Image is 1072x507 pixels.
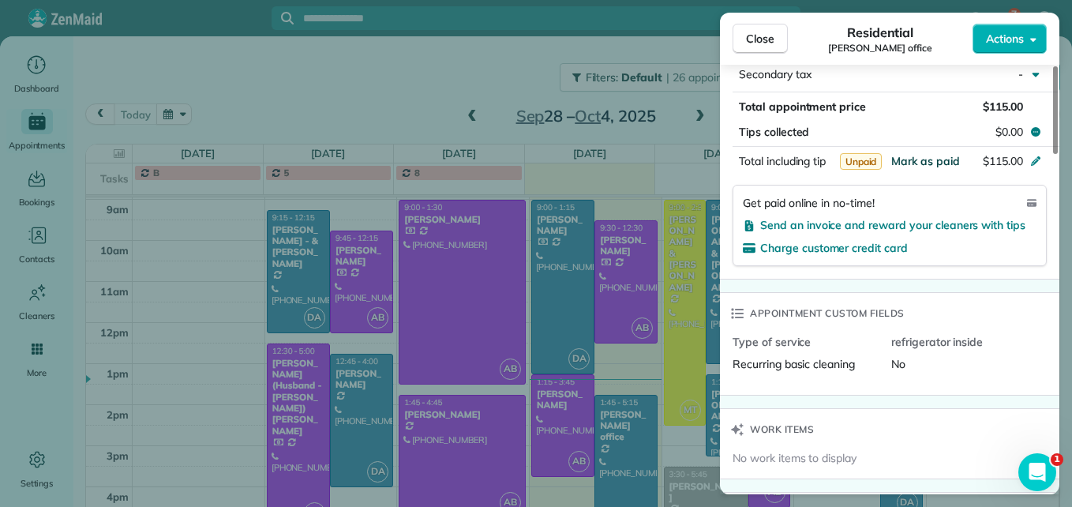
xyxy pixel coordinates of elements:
span: Unpaid [840,153,883,170]
span: - [1018,67,1023,81]
span: Type of service [733,334,879,350]
span: Send an invoice and reward your cleaners with tips [760,218,1025,232]
span: $115.00 [983,100,1023,114]
span: Secondary tax [739,67,811,81]
span: [PERSON_NAME] office [828,42,931,54]
span: refrigerator inside [891,334,1037,350]
button: Close [733,24,788,54]
span: 1 [1051,453,1063,466]
span: Work items [750,422,814,438]
button: Tips collected$0.00 [733,121,1047,143]
span: Get paid online in no-time! [743,195,875,211]
iframe: Intercom live chat [1018,453,1056,491]
span: Mark as paid [891,154,960,168]
span: Close [746,31,774,47]
span: Recurring basic cleaning [733,357,855,371]
span: $115.00 [983,154,1023,168]
span: Total including tip [739,154,826,168]
span: Appointment custom fields [750,306,905,321]
span: Actions [986,31,1024,47]
button: Mark as paid [891,153,960,169]
span: Tips collected [739,124,809,140]
span: $0.00 [995,124,1023,140]
span: Residential [847,23,914,42]
span: Total appointment price [739,100,866,114]
span: No work items to display [733,450,856,466]
span: No [891,357,905,371]
span: Charge customer credit card [760,241,908,255]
